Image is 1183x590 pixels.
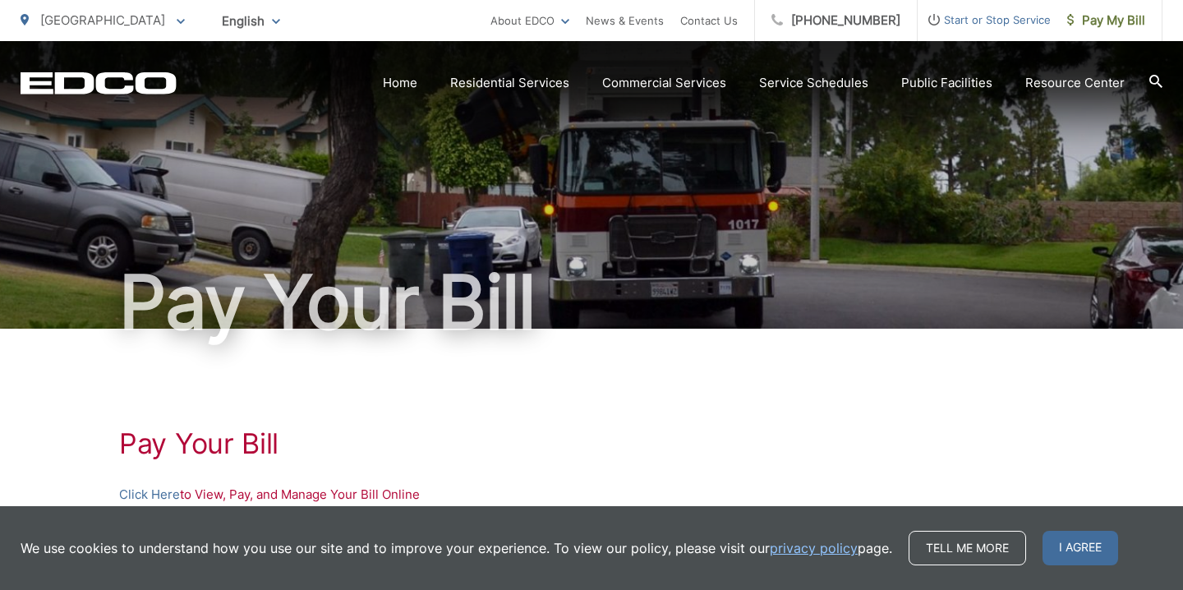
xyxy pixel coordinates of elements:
a: Residential Services [450,73,569,93]
span: I agree [1043,531,1118,565]
a: News & Events [586,11,664,30]
p: We use cookies to understand how you use our site and to improve your experience. To view our pol... [21,538,892,558]
p: to View, Pay, and Manage Your Bill Online [119,485,1064,505]
a: Commercial Services [602,73,726,93]
a: Service Schedules [759,73,868,93]
h1: Pay Your Bill [21,261,1162,343]
a: Tell me more [909,531,1026,565]
a: Home [383,73,417,93]
h1: Pay Your Bill [119,427,1064,460]
span: English [209,7,292,35]
a: About EDCO [490,11,569,30]
a: privacy policy [770,538,858,558]
a: Click Here [119,485,180,505]
span: [GEOGRAPHIC_DATA] [40,12,165,28]
span: Pay My Bill [1067,11,1145,30]
a: EDCD logo. Return to the homepage. [21,71,177,94]
a: Public Facilities [901,73,992,93]
a: Contact Us [680,11,738,30]
a: Resource Center [1025,73,1125,93]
